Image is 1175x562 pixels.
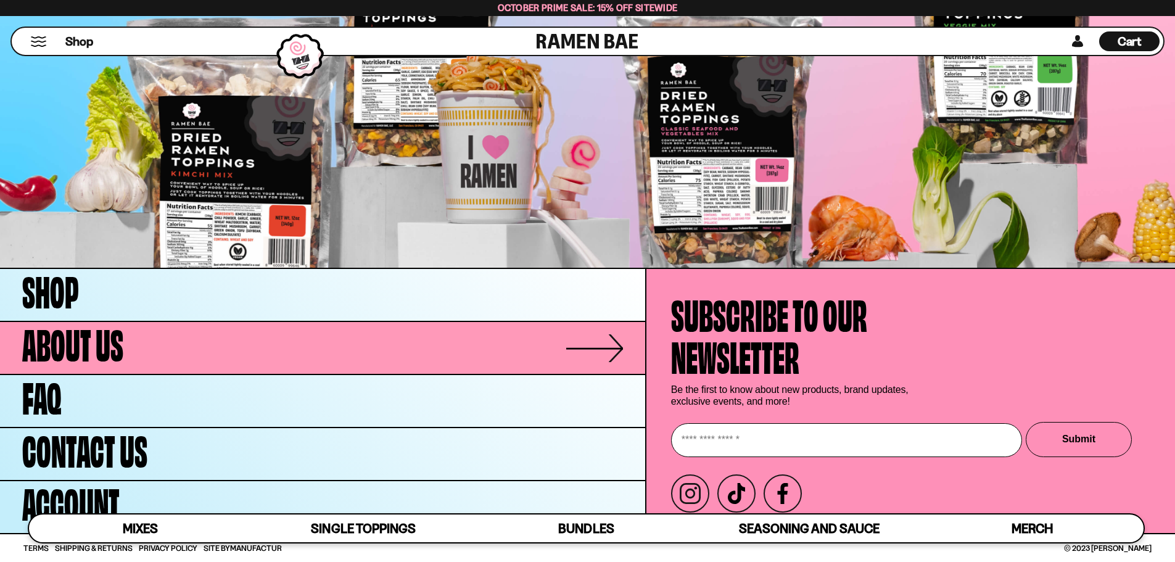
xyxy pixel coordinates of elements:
[22,374,62,416] span: FAQ
[230,543,282,553] a: Manufactur
[65,33,93,50] span: Shop
[671,291,867,375] h4: Subscribe to our newsletter
[139,544,197,552] a: Privacy Policy
[30,36,47,47] button: Mobile Menu Trigger
[498,2,678,14] span: October Prime Sale: 15% off Sitewide
[671,423,1022,457] input: Enter your email
[22,321,123,363] span: About Us
[1118,34,1142,49] span: Cart
[65,31,93,51] a: Shop
[23,544,49,552] a: Terms
[22,427,147,469] span: Contact Us
[671,384,918,407] p: Be the first to know about new products, brand updates, exclusive events, and more!
[204,544,282,552] span: Site By
[1064,544,1152,552] span: © 2023 [PERSON_NAME]
[22,268,79,310] span: Shop
[22,480,120,522] span: Account
[1099,28,1160,55] div: Cart
[55,544,133,552] a: Shipping & Returns
[1026,422,1132,457] button: Submit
